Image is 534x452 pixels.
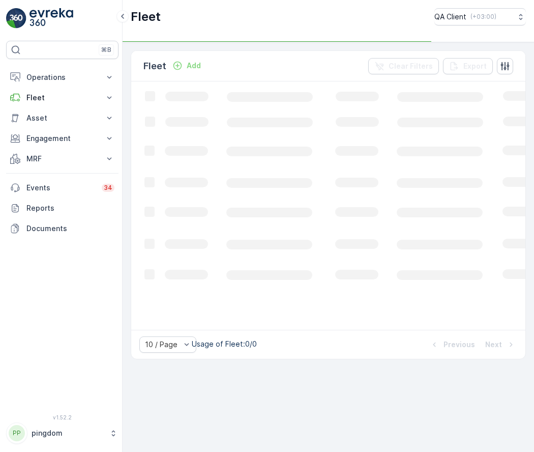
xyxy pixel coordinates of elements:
[6,8,26,29] img: logo
[428,338,476,351] button: Previous
[26,133,98,144] p: Engagement
[192,339,257,349] p: Usage of Fleet : 0/0
[6,422,118,444] button: PPpingdom
[434,8,526,25] button: QA Client(+03:00)
[104,184,112,192] p: 34
[6,67,118,88] button: Operations
[6,88,118,108] button: Fleet
[443,58,493,74] button: Export
[26,154,98,164] p: MRF
[32,428,104,438] p: pingdom
[26,113,98,123] p: Asset
[26,203,114,213] p: Reports
[6,178,118,198] a: Events34
[26,72,98,82] p: Operations
[29,8,73,29] img: logo_light-DOdMpM7g.png
[6,414,118,420] span: v 1.52.2
[443,340,475,350] p: Previous
[368,58,439,74] button: Clear Filters
[9,425,25,441] div: PP
[6,128,118,149] button: Engagement
[168,60,205,72] button: Add
[434,12,466,22] p: QA Client
[484,338,517,351] button: Next
[101,46,111,54] p: ⌘B
[143,59,166,73] p: Fleet
[131,9,161,25] p: Fleet
[485,340,502,350] p: Next
[187,61,201,71] p: Add
[26,183,96,193] p: Events
[463,61,487,71] p: Export
[6,149,118,169] button: MRF
[26,223,114,234] p: Documents
[470,13,496,21] p: ( +03:00 )
[26,93,98,103] p: Fleet
[389,61,433,71] p: Clear Filters
[6,198,118,218] a: Reports
[6,108,118,128] button: Asset
[6,218,118,239] a: Documents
